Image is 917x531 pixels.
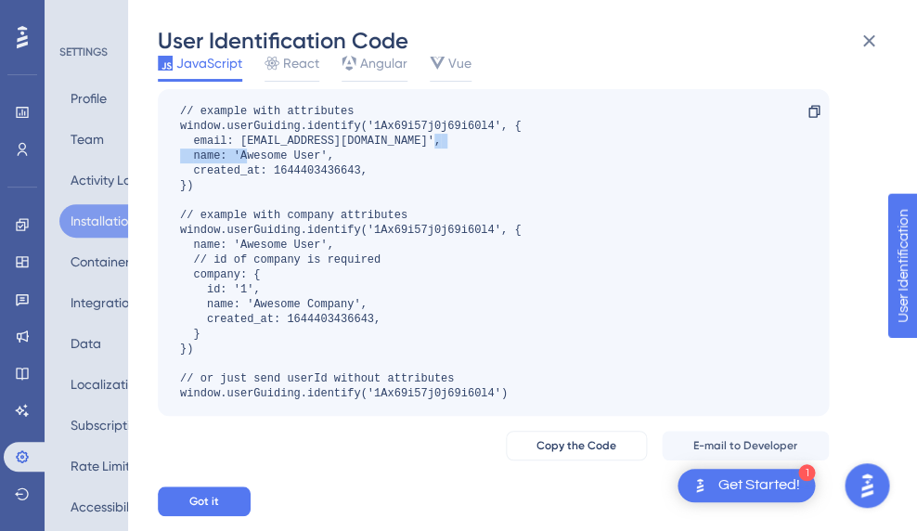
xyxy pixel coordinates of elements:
[158,26,891,56] div: User Identification Code
[798,464,815,481] div: 1
[448,52,471,74] span: Vue
[662,431,829,460] button: E-mail to Developer
[189,494,219,509] span: Got it
[718,475,800,496] div: Get Started!
[360,52,407,74] span: Angular
[693,438,797,453] span: E-mail to Developer
[176,52,242,74] span: JavaScript
[536,438,616,453] span: Copy the Code
[283,52,319,74] span: React
[158,486,251,516] button: Got it
[689,474,711,497] img: launcher-image-alternative-text
[839,458,895,513] iframe: UserGuiding AI Assistant Launcher
[678,469,815,502] div: Open Get Started! checklist, remaining modules: 1
[15,5,129,27] span: User Identification
[506,431,647,460] button: Copy the Code
[180,104,521,401] div: // example with attributes window.userGuiding.identify('1Ax69i57j0j69i60l4', { email: [EMAIL_ADDR...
